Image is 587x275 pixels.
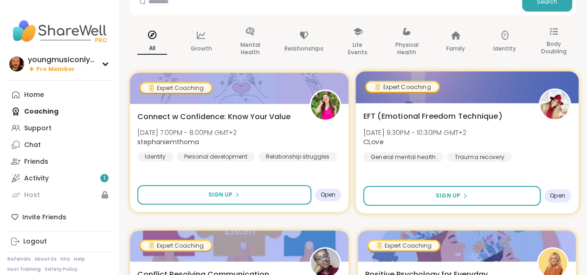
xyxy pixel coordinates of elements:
p: Life Events [343,39,373,58]
div: Home [24,90,44,100]
span: [DATE] 7:00PM - 8:00PM GMT+2 [137,128,237,137]
b: stephaniemthoma [137,137,199,147]
p: Identity [493,43,516,54]
a: About Us [34,256,57,262]
span: EFT (Emotional Freedom Technique) [363,110,502,122]
div: Relationship struggles [258,152,337,161]
p: All [137,43,167,55]
p: Growth [190,43,212,54]
span: Open [550,192,565,199]
span: [DATE] 9:30PM - 10:30PM GMT+2 [363,128,466,137]
p: Family [446,43,465,54]
div: General mental health [363,152,443,161]
div: Expert Coaching [368,241,439,250]
span: Pro Member [36,65,75,73]
p: Physical Health [392,39,422,58]
span: Connect w Confidence: Know Your Value [137,111,290,122]
a: Friends [7,153,111,170]
img: stephaniemthoma [311,91,340,120]
div: Friends [24,157,48,166]
div: Host [24,191,40,200]
span: Sign Up [435,192,460,200]
p: Relationships [284,43,323,54]
div: Activity [24,174,49,183]
a: Home [7,86,111,103]
a: Referrals [7,256,31,262]
div: Logout [23,237,47,246]
button: Sign Up [363,186,540,206]
button: Sign Up [137,185,311,205]
div: youngmusiconlypage [28,55,97,65]
b: CLove [363,137,383,147]
a: Host Training [7,266,41,273]
span: 1 [103,174,105,182]
p: Mental Health [235,39,265,58]
a: Activity1 [7,170,111,186]
div: Invite Friends [7,209,111,225]
div: Expert Coaching [366,82,438,91]
p: Body Doubling [539,38,568,57]
img: ShareWell Nav Logo [7,15,111,47]
a: Chat [7,136,111,153]
div: Expert Coaching [141,83,211,93]
div: Chat [24,141,41,150]
div: Support [24,124,52,133]
a: Host [7,186,111,203]
span: Open [321,191,335,198]
div: Trauma recovery [447,152,512,161]
a: FAQ [60,256,70,262]
a: Logout [7,233,111,250]
a: Help [74,256,85,262]
a: Support [7,120,111,136]
div: Expert Coaching [141,241,211,250]
img: CLove [540,90,569,119]
a: Safety Policy [45,266,77,273]
span: Sign Up [208,191,232,199]
img: youngmusiconlypage [9,57,24,71]
div: Identity [137,152,173,161]
div: Personal development [177,152,255,161]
